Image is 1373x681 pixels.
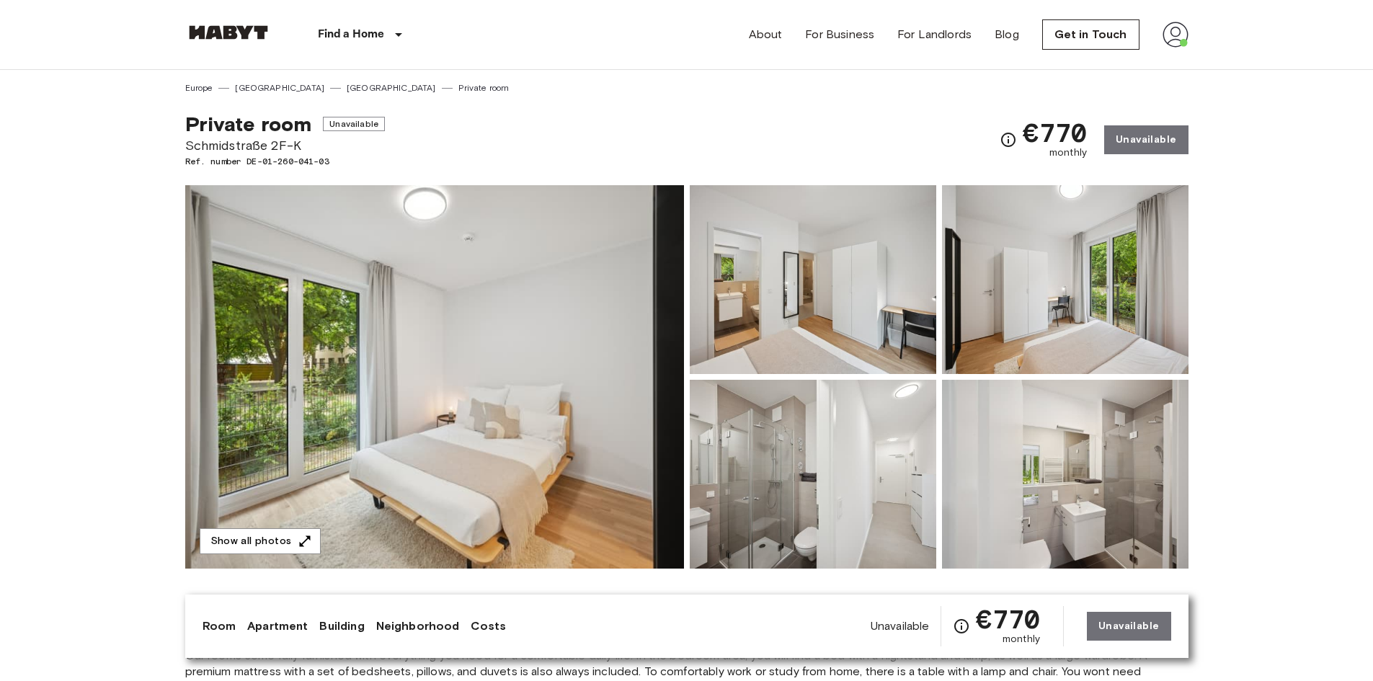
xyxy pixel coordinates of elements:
[953,618,970,635] svg: Check cost overview for full price breakdown. Please note that discounts apply to new joiners onl...
[1003,632,1040,646] span: monthly
[976,606,1040,632] span: €770
[185,136,385,155] span: Schmidstraße 2F-K
[749,26,783,43] a: About
[319,618,364,635] a: Building
[805,26,874,43] a: For Business
[323,117,385,131] span: Unavailable
[185,112,312,136] span: Private room
[318,26,385,43] p: Find a Home
[690,380,936,569] img: Picture of unit DE-01-260-041-03
[185,185,684,569] img: Marketing picture of unit DE-01-260-041-03
[235,81,324,94] a: [GEOGRAPHIC_DATA]
[376,618,460,635] a: Neighborhood
[247,618,308,635] a: Apartment
[942,185,1188,374] img: Picture of unit DE-01-260-041-03
[203,618,236,635] a: Room
[1163,22,1188,48] img: avatar
[1049,146,1087,160] span: monthly
[690,185,936,374] img: Picture of unit DE-01-260-041-03
[942,380,1188,569] img: Picture of unit DE-01-260-041-03
[471,618,506,635] a: Costs
[347,81,436,94] a: [GEOGRAPHIC_DATA]
[458,81,510,94] a: Private room
[200,528,321,555] button: Show all photos
[995,26,1019,43] a: Blog
[871,618,930,634] span: Unavailable
[897,26,972,43] a: For Landlords
[1000,131,1017,148] svg: Check cost overview for full price breakdown. Please note that discounts apply to new joiners onl...
[185,81,213,94] a: Europe
[185,155,385,168] span: Ref. number DE-01-260-041-03
[1042,19,1139,50] a: Get in Touch
[1023,120,1087,146] span: €770
[185,25,272,40] img: Habyt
